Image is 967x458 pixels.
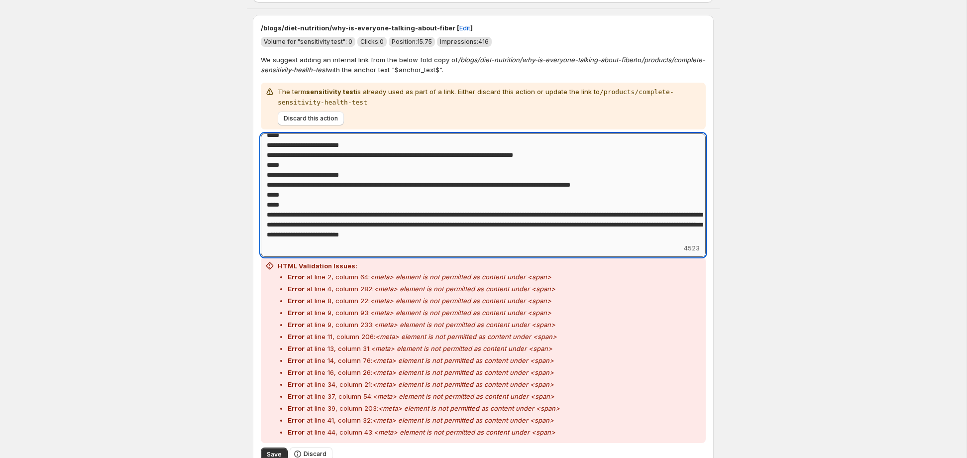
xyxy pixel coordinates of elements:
[288,320,555,330] p: at line 9, column 233:
[370,309,551,317] em: <meta> element is not permitted as content under <span>
[288,272,551,282] p: at line 2, column 64:
[288,332,557,342] p: at line 11, column 206:
[372,356,554,364] em: <meta> element is not permitted as content under <span>
[288,428,305,436] strong: Error
[453,20,476,36] button: Edit
[374,428,555,436] em: <meta> element is not permitted as content under <span>
[440,38,489,45] span: Impressions: 416
[372,416,554,424] em: <meta> element is not permitted as content under <span>
[371,344,552,352] em: <meta> element is not permitted as content under <span>
[372,380,554,388] em: <meta> element is not permitted as content under <span>
[278,87,702,108] p: The term is already used as part of a link. Either discard this action or update the link to
[288,344,305,352] strong: Error
[288,321,305,329] strong: Error
[278,261,560,271] h2: HTML Validation Issues:
[284,114,338,122] span: Discard this action
[392,38,432,45] span: Position: 15.75
[288,308,551,318] p: at line 9, column 93:
[288,403,560,413] p: at line 39, column 203:
[261,23,706,33] p: /blogs/diet-nutrition/why-is-everyone-talking-about-fiber [ ]
[288,333,305,341] strong: Error
[288,379,554,389] p: at line 34, column 21:
[458,56,636,64] em: /blogs/diet-nutrition/why-is-everyone-talking-about-fiber
[288,416,305,424] strong: Error
[370,273,551,281] em: <meta> element is not permitted as content under <span>
[378,404,560,412] em: <meta> element is not permitted as content under <span>
[288,368,305,376] strong: Error
[375,333,557,341] em: <meta> element is not permitted as content under <span>
[374,321,555,329] em: <meta> element is not permitted as content under <span>
[304,450,326,458] span: Discard
[288,355,554,365] p: at line 14, column 76:
[288,415,554,425] p: at line 41, column 32:
[288,391,554,401] p: at line 37, column 54:
[288,284,555,294] p: at line 4, column 282:
[360,38,384,45] span: Clicks: 0
[264,38,352,45] span: Volume for "sensitivity test": 0
[288,343,552,353] p: at line 13, column 31:
[278,112,344,125] button: Discard this action
[288,367,554,377] p: at line 16, column 26:
[288,296,551,306] p: at line 8, column 22:
[288,309,305,317] strong: Error
[288,273,305,281] strong: Error
[288,356,305,364] strong: Error
[370,297,551,305] em: <meta> element is not permitted as content under <span>
[288,380,305,388] strong: Error
[372,368,554,376] em: <meta> element is not permitted as content under <span>
[306,88,356,96] strong: sensitivity test
[288,392,305,400] strong: Error
[459,23,470,33] span: Edit
[288,297,305,305] strong: Error
[373,392,554,400] em: <meta> element is not permitted as content under <span>
[261,55,706,75] p: We suggest adding an internal link from the below fold copy of to with the anchor text "$anchor_t...
[288,404,305,412] strong: Error
[374,285,555,293] em: <meta> element is not permitted as content under <span>
[288,285,305,293] strong: Error
[288,427,555,437] p: at line 44, column 43:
